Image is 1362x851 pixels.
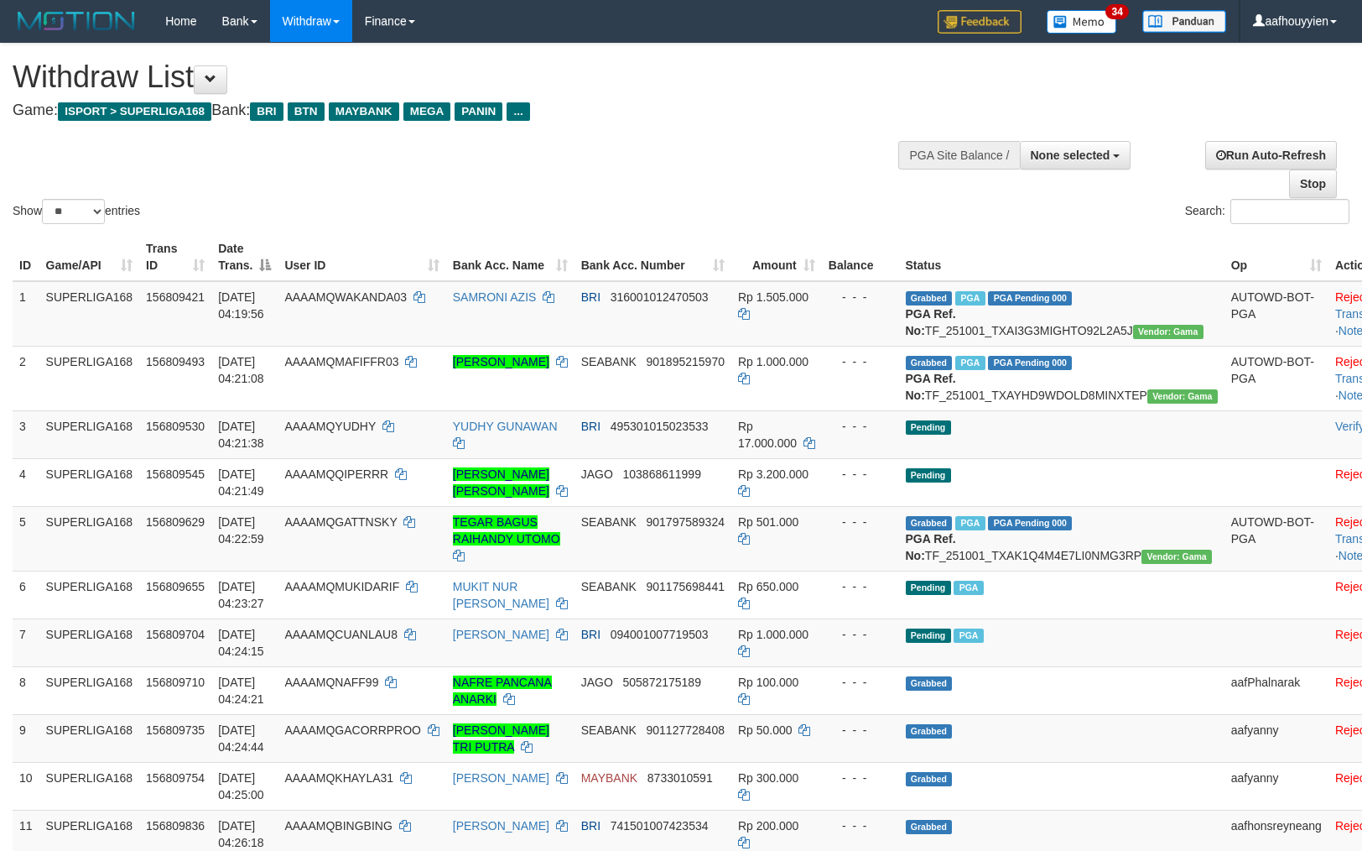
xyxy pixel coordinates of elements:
[453,290,537,304] a: SAMRONI AZIS
[906,676,953,691] span: Grabbed
[899,281,1224,347] td: TF_251001_TXAI3G3MIGHTO92L2A5J
[13,458,39,506] td: 4
[906,629,951,643] span: Pending
[738,515,798,529] span: Rp 501.000
[453,355,549,368] a: [PERSON_NAME]
[146,355,205,368] span: 156809493
[218,723,264,754] span: [DATE] 04:24:44
[611,819,709,833] span: Copy 741501007423534 to clipboard
[623,467,701,481] span: Copy 103868611999 to clipboard
[218,467,264,498] span: [DATE] 04:21:49
[906,291,953,305] span: Grabbed
[284,580,399,593] span: AAAAMQMUKIDARIF
[1142,10,1226,33] img: panduan.png
[13,571,39,619] td: 6
[738,467,808,481] span: Rp 3.200.000
[829,353,892,370] div: - - -
[647,723,725,737] span: Copy 901127728408 to clipboard
[453,467,549,498] a: [PERSON_NAME] [PERSON_NAME]
[581,420,600,433] span: BRI
[898,141,1019,170] div: PGA Site Balance /
[13,506,39,571] td: 5
[581,467,613,481] span: JAGO
[13,8,140,34] img: MOTION_logo.png
[829,578,892,595] div: - - -
[906,468,951,483] span: Pending
[1289,170,1337,198] a: Stop
[938,10,1021,34] img: Feedback.jpg
[1020,141,1131,170] button: None selected
[453,580,549,610] a: MUKIT NUR [PERSON_NAME]
[39,281,140,347] td: SUPERLIGA168
[13,346,39,410] td: 2
[284,771,393,785] span: AAAAMQKHAYLA31
[1047,10,1117,34] img: Button%20Memo.svg
[988,516,1072,530] span: PGA Pending
[288,102,325,121] span: BTN
[581,290,600,304] span: BRI
[284,819,392,833] span: AAAAMQBINGBING
[829,770,892,786] div: - - -
[218,580,264,610] span: [DATE] 04:23:27
[906,307,956,337] b: PGA Ref. No:
[611,628,709,641] span: Copy 094001007719503 to clipboard
[146,771,205,785] span: 156809754
[13,619,39,666] td: 7
[39,619,140,666] td: SUPERLIGA168
[581,676,613,689] span: JAGO
[1224,506,1328,571] td: AUTOWD-BOT-PGA
[13,233,39,281] th: ID
[899,233,1224,281] th: Status
[988,356,1072,370] span: PGA Pending
[39,458,140,506] td: SUPERLIGA168
[738,676,798,689] span: Rp 100.000
[1205,141,1337,170] a: Run Auto-Refresh
[146,580,205,593] span: 156809655
[146,723,205,737] span: 156809735
[829,817,892,834] div: - - -
[218,676,264,706] span: [DATE] 04:24:21
[1224,233,1328,281] th: Op: activate to sort column ascending
[738,628,808,641] span: Rp 1.000.000
[453,819,549,833] a: [PERSON_NAME]
[507,102,529,121] span: ...
[455,102,502,121] span: PANIN
[1147,389,1218,404] span: Vendor URL: https://trx31.1velocity.biz
[284,723,421,737] span: AAAAMQGACORRPROO
[829,514,892,530] div: - - -
[146,676,205,689] span: 156809710
[39,762,140,810] td: SUPERLIGA168
[581,723,637,737] span: SEABANK
[955,356,985,370] span: Marked by aafromsomean
[218,515,264,546] span: [DATE] 04:22:59
[1230,199,1349,224] input: Search:
[39,410,140,458] td: SUPERLIGA168
[1133,325,1203,339] span: Vendor URL: https://trx31.1velocity.biz
[906,420,951,435] span: Pending
[453,420,558,433] a: YUDHY GUNAWAN
[647,771,713,785] span: Copy 8733010591 to clipboard
[13,281,39,347] td: 1
[899,346,1224,410] td: TF_251001_TXAYHD9WDOLD8MINXTEP
[581,515,637,529] span: SEABANK
[453,515,560,546] a: TEGAR BAGUS RAIHANDY UTOMO
[284,515,397,529] span: AAAAMQGATTNSKY
[218,355,264,385] span: [DATE] 04:21:08
[738,580,798,593] span: Rp 650.000
[13,666,39,714] td: 8
[1224,281,1328,347] td: AUTOWD-BOT-PGA
[146,628,205,641] span: 156809704
[822,233,899,281] th: Balance
[581,771,637,785] span: MAYBANK
[1224,714,1328,762] td: aafyanny
[906,516,953,530] span: Grabbed
[829,466,892,483] div: - - -
[218,290,264,321] span: [DATE] 04:19:56
[954,581,983,595] span: Marked by aafromsomean
[453,723,549,754] a: [PERSON_NAME] TRI PUTRA
[146,819,205,833] span: 156809836
[955,516,985,530] span: Marked by aafromsomean
[906,532,956,562] b: PGA Ref. No:
[906,372,956,402] b: PGA Ref. No:
[13,60,892,94] h1: Withdraw List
